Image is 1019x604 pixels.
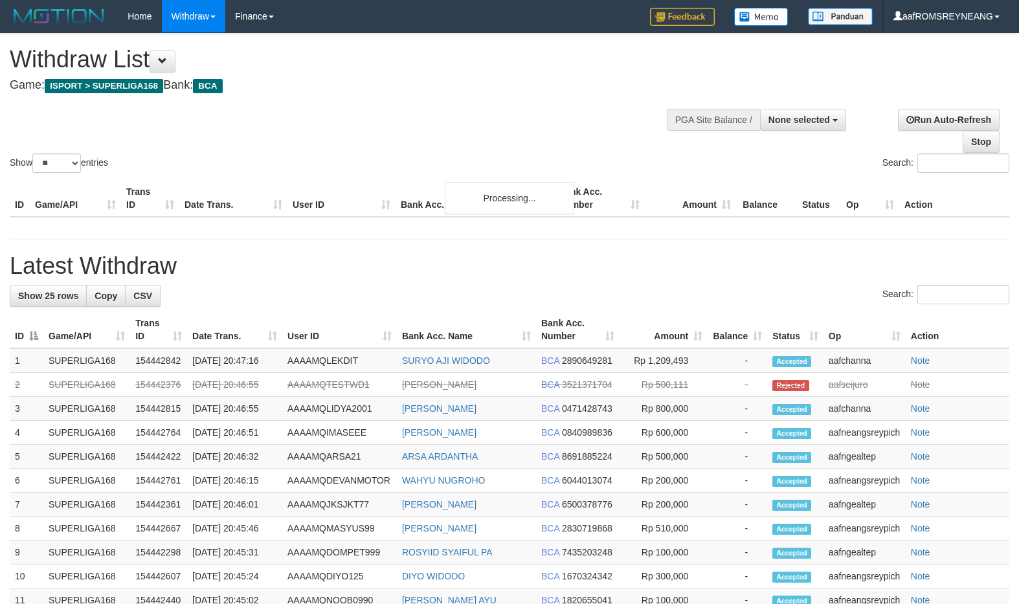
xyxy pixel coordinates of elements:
span: Copy 2830719868 to clipboard [562,523,612,533]
a: [PERSON_NAME] [402,499,476,509]
a: Stop [963,131,1000,153]
td: AAAAMQJKSJKT77 [282,493,397,517]
td: [DATE] 20:46:32 [187,445,282,469]
img: MOTION_logo.png [10,6,108,26]
span: Show 25 rows [18,291,78,301]
td: 7 [10,493,43,517]
a: Copy [86,285,126,307]
td: AAAAMQIMASEEE [282,421,397,445]
td: [DATE] 20:45:46 [187,517,282,541]
span: Accepted [772,404,811,415]
td: 154442764 [130,421,187,445]
button: None selected [760,109,846,131]
td: Rp 500,111 [620,373,708,397]
td: 3 [10,397,43,421]
span: BCA [541,523,559,533]
span: BCA [541,475,559,486]
td: SUPERLIGA168 [43,373,130,397]
img: Button%20Memo.svg [734,8,789,26]
th: ID [10,180,30,217]
a: [PERSON_NAME] [402,523,476,533]
td: [DATE] 20:46:51 [187,421,282,445]
a: Note [911,523,930,533]
th: Date Trans.: activate to sort column ascending [187,311,282,348]
a: [PERSON_NAME] [402,379,476,390]
td: aafngealtep [823,541,906,565]
td: AAAAMQMASYUS99 [282,517,397,541]
span: BCA [541,403,559,414]
img: panduan.png [808,8,873,25]
td: AAAAMQLEKDIT [282,348,397,373]
td: SUPERLIGA168 [43,397,130,421]
td: 154442815 [130,397,187,421]
span: Rejected [772,380,809,391]
td: 8 [10,517,43,541]
td: Rp 300,000 [620,565,708,588]
td: - [708,517,767,541]
a: WAHYU NUGROHO [402,475,486,486]
th: Game/API [30,180,121,217]
td: - [708,373,767,397]
span: BCA [541,451,559,462]
a: CSV [125,285,161,307]
span: Copy 7435203248 to clipboard [562,547,612,557]
img: Feedback.jpg [650,8,715,26]
td: [DATE] 20:46:01 [187,493,282,517]
span: Copy 1670324342 to clipboard [562,571,612,581]
span: None selected [768,115,830,125]
td: aafseijuro [823,373,906,397]
td: 154442361 [130,493,187,517]
td: Rp 500,000 [620,445,708,469]
a: Note [911,451,930,462]
span: Accepted [772,428,811,439]
td: SUPERLIGA168 [43,445,130,469]
th: Amount: activate to sort column ascending [620,311,708,348]
td: 154442667 [130,517,187,541]
th: Bank Acc. Number [554,180,645,217]
td: [DATE] 20:45:31 [187,541,282,565]
label: Search: [882,153,1009,173]
span: BCA [193,79,222,93]
td: 5 [10,445,43,469]
a: ARSA ARDANTHA [402,451,478,462]
td: 1 [10,348,43,373]
span: Accepted [772,500,811,511]
td: 154442607 [130,565,187,588]
a: Note [911,379,930,390]
th: Date Trans. [179,180,287,217]
a: SURYO AJI WIDODO [402,355,490,366]
td: Rp 200,000 [620,493,708,517]
td: 154442298 [130,541,187,565]
a: Note [911,403,930,414]
th: Trans ID: activate to sort column ascending [130,311,187,348]
a: DIYO WIDODO [402,571,465,581]
span: CSV [133,291,152,301]
td: - [708,565,767,588]
a: Note [911,547,930,557]
a: Note [911,475,930,486]
td: Rp 1,209,493 [620,348,708,373]
td: aafngealtep [823,493,906,517]
th: Action [899,180,1009,217]
span: Copy 0471428743 to clipboard [562,403,612,414]
th: Action [906,311,1009,348]
a: Show 25 rows [10,285,87,307]
span: Copy [95,291,117,301]
span: ISPORT > SUPERLIGA168 [45,79,163,93]
td: [DATE] 20:47:16 [187,348,282,373]
th: Status [797,180,841,217]
span: Copy 3521371704 to clipboard [562,379,612,390]
span: BCA [541,379,559,390]
td: [DATE] 20:45:24 [187,565,282,588]
div: PGA Site Balance / [667,109,760,131]
td: Rp 600,000 [620,421,708,445]
td: SUPERLIGA168 [43,541,130,565]
td: SUPERLIGA168 [43,565,130,588]
td: SUPERLIGA168 [43,493,130,517]
span: Accepted [772,524,811,535]
input: Search: [917,153,1009,173]
span: BCA [541,571,559,581]
td: 4 [10,421,43,445]
span: Accepted [772,572,811,583]
td: aafneangsreypich [823,565,906,588]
